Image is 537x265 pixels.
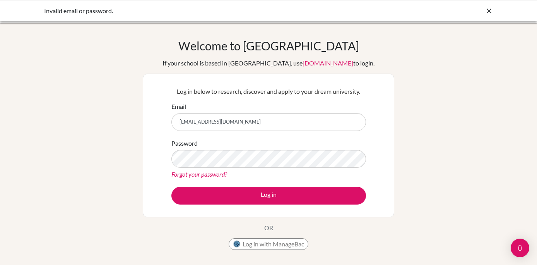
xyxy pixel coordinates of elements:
label: Password [171,139,198,148]
div: If your school is based in [GEOGRAPHIC_DATA], use to login. [162,59,375,68]
div: Invalid email or password. [44,6,377,15]
button: Log in [171,187,366,205]
p: OR [264,223,273,232]
a: [DOMAIN_NAME] [303,59,353,67]
p: Log in below to research, discover and apply to your dream university. [171,87,366,96]
label: Email [171,102,186,111]
div: Open Intercom Messenger [511,239,529,257]
h1: Welcome to [GEOGRAPHIC_DATA] [178,39,359,53]
a: Forgot your password? [171,170,227,178]
button: Log in with ManageBac [229,238,308,250]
